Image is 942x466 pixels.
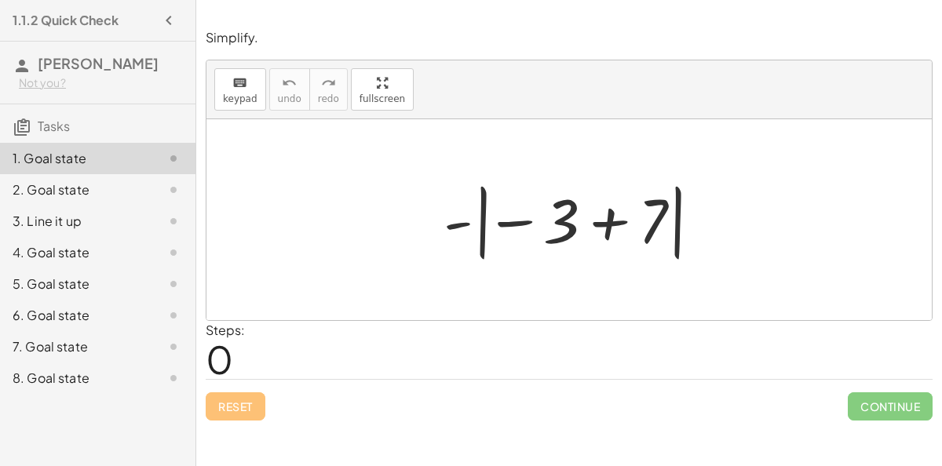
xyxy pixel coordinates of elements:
[206,29,933,47] p: Simplify.
[164,369,183,388] i: Task not started.
[278,93,301,104] span: undo
[206,335,233,383] span: 0
[164,306,183,325] i: Task not started.
[38,54,159,72] span: [PERSON_NAME]
[309,68,348,111] button: redoredo
[13,306,139,325] div: 6. Goal state
[38,118,70,134] span: Tasks
[269,68,310,111] button: undoundo
[13,180,139,199] div: 2. Goal state
[164,275,183,293] i: Task not started.
[321,74,336,93] i: redo
[206,322,245,338] label: Steps:
[164,337,183,356] i: Task not started.
[13,243,139,262] div: 4. Goal state
[13,337,139,356] div: 7. Goal state
[318,93,339,104] span: redo
[13,212,139,231] div: 3. Line it up
[164,180,183,199] i: Task not started.
[19,75,183,91] div: Not you?
[13,275,139,293] div: 5. Goal state
[13,369,139,388] div: 8. Goal state
[360,93,405,104] span: fullscreen
[13,11,119,30] h4: 1.1.2 Quick Check
[164,212,183,231] i: Task not started.
[282,74,297,93] i: undo
[164,149,183,168] i: Task not started.
[164,243,183,262] i: Task not started.
[223,93,257,104] span: keypad
[232,74,247,93] i: keyboard
[214,68,266,111] button: keyboardkeypad
[351,68,414,111] button: fullscreen
[13,149,139,168] div: 1. Goal state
